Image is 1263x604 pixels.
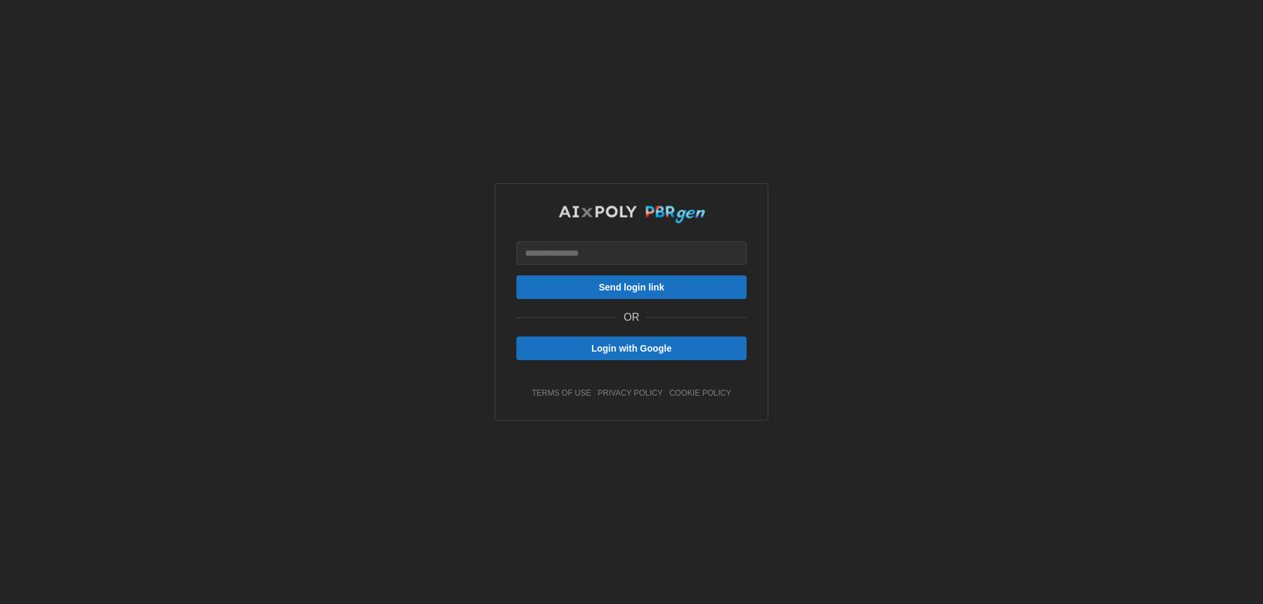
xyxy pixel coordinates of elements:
p: OR [624,310,639,326]
a: privacy policy [598,388,663,399]
span: Send login link [599,276,664,298]
a: cookie policy [669,388,731,399]
button: Send login link [516,275,747,299]
a: terms of use [532,388,591,399]
img: AIxPoly PBRgen [558,205,706,224]
span: Login with Google [591,337,672,360]
button: Login with Google [516,337,747,360]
